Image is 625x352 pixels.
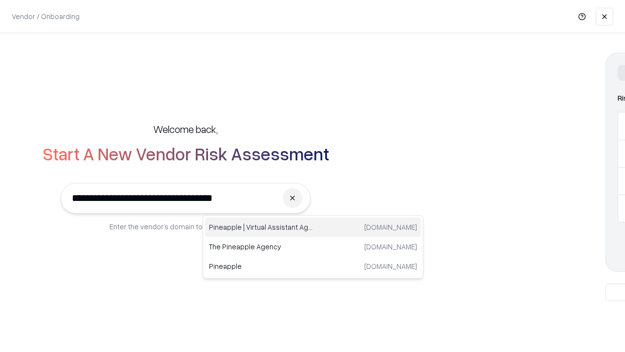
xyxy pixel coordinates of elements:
p: The Pineapple Agency [209,242,313,252]
h5: Welcome back, [153,122,218,136]
p: Enter the vendor’s domain to begin onboarding [109,221,262,232]
p: Pineapple | Virtual Assistant Agency [209,222,313,232]
p: [DOMAIN_NAME] [364,242,417,252]
h2: Start A New Vendor Risk Assessment [42,144,329,163]
p: Vendor / Onboarding [12,11,80,22]
div: Suggestions [203,215,423,279]
p: Pineapple [209,261,313,271]
p: [DOMAIN_NAME] [364,261,417,271]
p: [DOMAIN_NAME] [364,222,417,232]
